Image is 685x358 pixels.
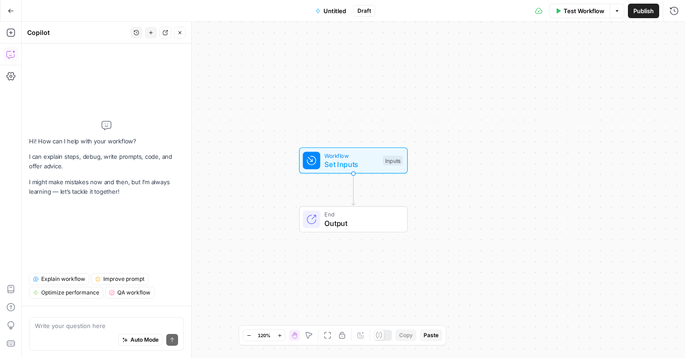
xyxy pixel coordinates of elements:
[564,6,604,15] span: Test Workflow
[269,206,438,233] div: EndOutput
[399,331,413,339] span: Copy
[357,7,371,15] span: Draft
[352,174,355,206] g: Edge from start to end
[91,273,149,285] button: Improve prompt
[29,152,184,171] p: I can explain steps, debug, write prompts, code, and offer advice.
[324,151,378,160] span: Workflow
[258,332,270,339] span: 120%
[383,156,403,166] div: Inputs
[310,4,352,18] button: Untitled
[117,289,150,297] span: QA workflow
[27,28,128,37] div: Copilot
[29,177,184,196] p: I might make mistakes now and then, but I’m always learning — let’s tackle it together!
[396,329,416,341] button: Copy
[41,275,85,283] span: Explain workflow
[324,159,378,170] span: Set Inputs
[130,336,159,344] span: Auto Mode
[29,287,103,299] button: Optimize performance
[633,6,654,15] span: Publish
[324,218,398,229] span: Output
[269,147,438,174] div: WorkflowSet InputsInputs
[103,275,145,283] span: Improve prompt
[324,210,398,219] span: End
[424,331,439,339] span: Paste
[118,334,163,346] button: Auto Mode
[29,273,89,285] button: Explain workflow
[41,289,99,297] span: Optimize performance
[105,287,154,299] button: QA workflow
[29,137,184,146] p: Hi! How can I help with your workflow?
[323,6,346,15] span: Untitled
[628,4,659,18] button: Publish
[420,329,442,341] button: Paste
[550,4,610,18] button: Test Workflow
